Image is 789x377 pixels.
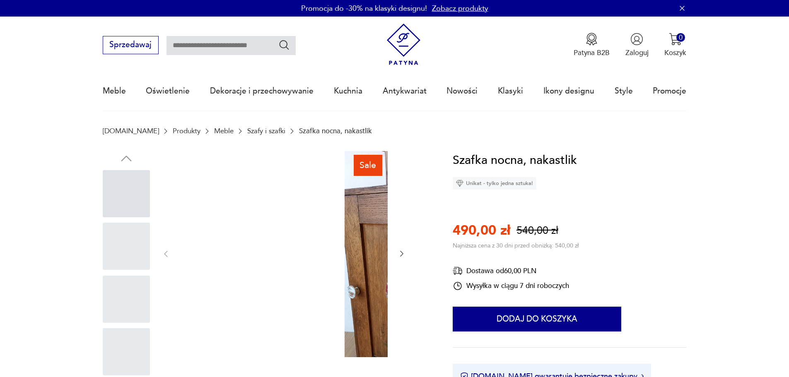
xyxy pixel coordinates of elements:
[453,281,569,291] div: Wysyłka w ciągu 7 dni roboczych
[432,3,488,14] a: Zobacz produkty
[543,72,594,110] a: Ikony designu
[453,151,577,170] h1: Szafka nocna, nakastlik
[334,72,362,110] a: Kuchnia
[574,48,610,58] p: Patyna B2B
[453,266,569,276] div: Dostawa od 60,00 PLN
[453,266,463,276] img: Ikona dostawy
[574,33,610,58] a: Ikona medaluPatyna B2B
[173,127,200,135] a: Produkty
[453,221,510,240] p: 490,00 zł
[146,72,190,110] a: Oświetlenie
[664,48,686,58] p: Koszyk
[664,33,686,58] button: 0Koszyk
[214,127,234,135] a: Meble
[278,39,290,51] button: Szukaj
[383,24,425,65] img: Patyna - sklep z meblami i dekoracjami vintage
[103,36,159,54] button: Sprzedawaj
[453,307,621,331] button: Dodaj do koszyka
[301,3,427,14] p: Promocja do -30% na klasyki designu!
[498,72,523,110] a: Klasyki
[676,33,685,42] div: 0
[103,72,126,110] a: Meble
[615,72,633,110] a: Style
[669,33,682,46] img: Ikona koszyka
[446,72,478,110] a: Nowości
[247,127,285,135] a: Szafy i szafki
[625,33,649,58] button: Zaloguj
[453,177,536,190] div: Unikat - tylko jedna sztuka!
[574,33,610,58] button: Patyna B2B
[210,72,314,110] a: Dekoracje i przechowywanie
[456,180,463,187] img: Ikona diamentu
[625,48,649,58] p: Zaloguj
[299,127,372,135] p: Szafka nocna, nakastlik
[516,223,558,238] p: 540,00 zł
[103,127,159,135] a: [DOMAIN_NAME]
[383,72,427,110] a: Antykwariat
[354,155,382,175] div: Sale
[630,33,643,46] img: Ikonka użytkownika
[103,42,159,49] a: Sprzedawaj
[585,33,598,46] img: Ikona medalu
[453,242,579,250] p: Najniższa cena z 30 dni przed obniżką: 540,00 zł
[653,72,686,110] a: Promocje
